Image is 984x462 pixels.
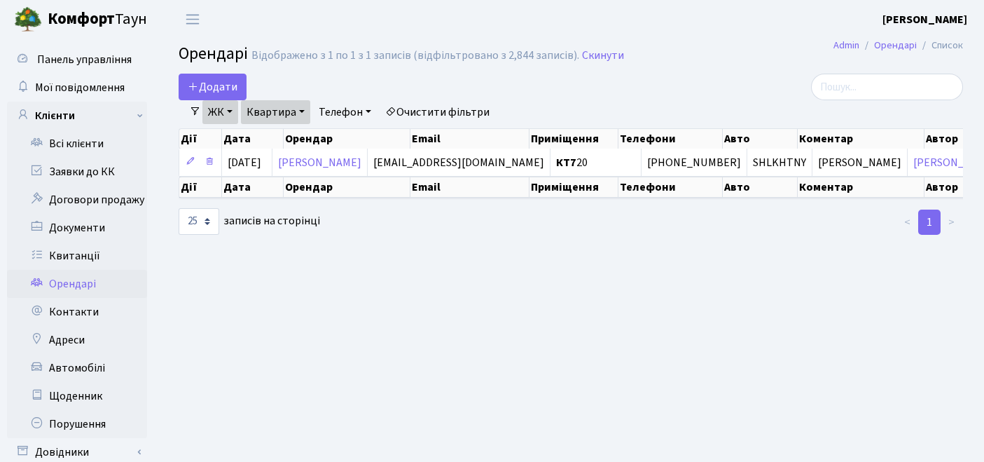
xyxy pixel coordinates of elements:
[556,155,576,170] b: КТ7
[179,74,247,100] a: Додати
[48,8,115,30] b: Комфорт
[833,38,859,53] a: Admin
[7,186,147,214] a: Договори продажу
[35,80,125,95] span: Мої повідомлення
[618,129,723,149] th: Телефони
[812,31,984,60] nav: breadcrumb
[179,177,222,198] th: Дії
[48,8,147,32] span: Таун
[222,177,284,198] th: Дата
[7,382,147,410] a: Щоденник
[556,157,635,168] span: 20
[284,177,410,198] th: Орендар
[811,74,963,100] input: Пошук...
[179,129,222,149] th: Дії
[882,11,967,28] a: [PERSON_NAME]
[179,208,219,235] select: записів на сторінці
[753,157,806,168] span: SHLKHTNY
[241,100,310,124] a: Квартира
[7,298,147,326] a: Контакти
[14,6,42,34] img: logo.png
[7,270,147,298] a: Орендарі
[529,129,618,149] th: Приміщення
[647,157,741,168] span: [PHONE_NUMBER]
[410,177,530,198] th: Email
[874,38,917,53] a: Орендарі
[7,102,147,130] a: Клієнти
[202,100,238,124] a: ЖК
[882,12,967,27] b: [PERSON_NAME]
[179,41,248,66] span: Орендарі
[380,100,495,124] a: Очистити фільтри
[7,158,147,186] a: Заявки до КК
[7,242,147,270] a: Квитанції
[798,177,924,198] th: Коментар
[818,155,901,170] span: [PERSON_NAME]
[188,79,237,95] span: Додати
[222,129,284,149] th: Дата
[618,177,723,198] th: Телефони
[7,410,147,438] a: Порушення
[251,49,579,62] div: Відображено з 1 по 1 з 1 записів (відфільтровано з 2,844 записів).
[7,74,147,102] a: Мої повідомлення
[918,210,941,235] a: 1
[410,129,530,149] th: Email
[7,130,147,158] a: Всі клієнти
[313,100,377,124] a: Телефон
[373,155,544,170] span: [EMAIL_ADDRESS][DOMAIN_NAME]
[179,208,320,235] label: записів на сторінці
[37,52,132,67] span: Панель управління
[228,155,261,170] span: [DATE]
[582,49,624,62] a: Скинути
[723,129,798,149] th: Авто
[7,326,147,354] a: Адреси
[798,129,924,149] th: Коментар
[7,354,147,382] a: Автомобілі
[917,38,963,53] li: Список
[278,155,361,170] a: [PERSON_NAME]
[529,177,618,198] th: Приміщення
[7,46,147,74] a: Панель управління
[7,214,147,242] a: Документи
[723,177,798,198] th: Авто
[175,8,210,31] button: Переключити навігацію
[284,129,410,149] th: Орендар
